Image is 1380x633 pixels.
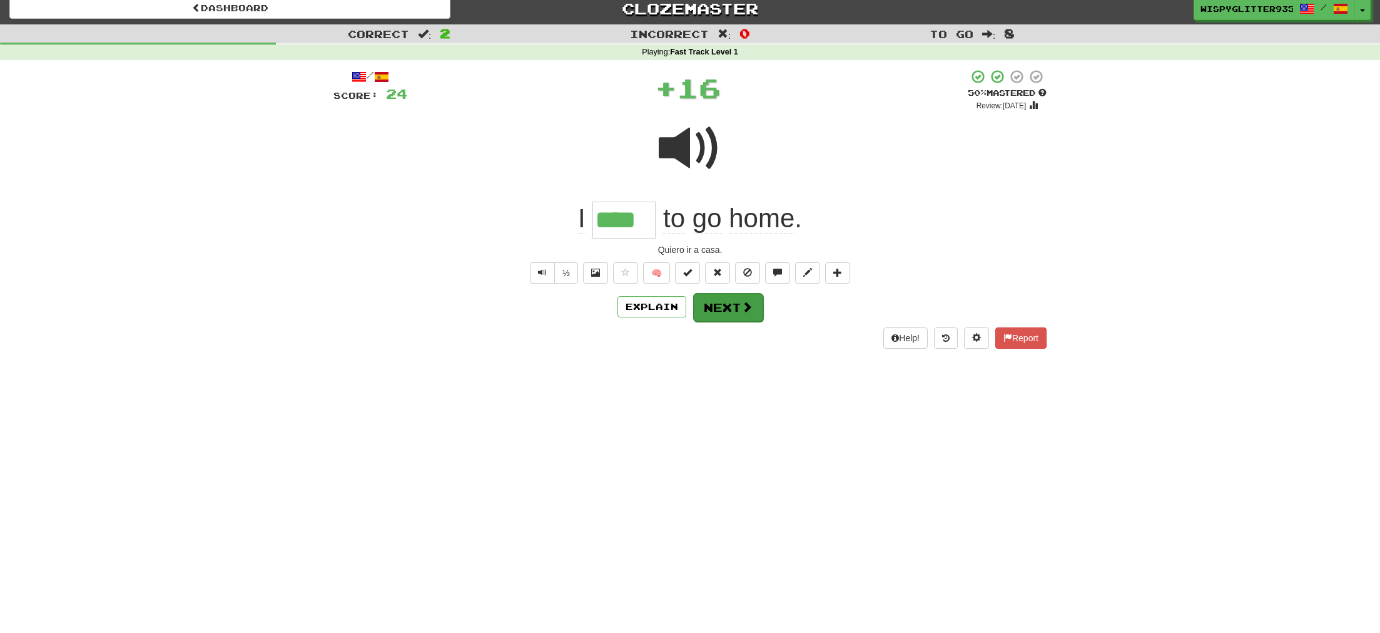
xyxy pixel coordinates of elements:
[554,262,578,284] button: ½
[934,327,958,349] button: Round history (alt+y)
[705,262,730,284] button: Reset to 0% Mastered (alt+r)
[630,28,709,40] span: Incorrect
[333,90,378,101] span: Score:
[656,203,802,234] span: .
[982,29,996,39] span: :
[930,28,973,40] span: To go
[613,262,638,284] button: Favorite sentence (alt+f)
[1200,3,1293,14] span: WispyGlitter9359
[655,69,677,106] span: +
[968,88,1047,99] div: Mastered
[735,262,760,284] button: Ignore sentence (alt+i)
[825,262,850,284] button: Add to collection (alt+a)
[440,26,450,41] span: 2
[718,29,731,39] span: :
[386,86,407,101] span: 24
[693,293,763,322] button: Next
[739,26,750,41] span: 0
[1321,3,1327,11] span: /
[663,203,685,234] span: to
[527,262,578,284] div: Text-to-speech controls
[977,101,1027,110] small: Review: [DATE]
[677,72,721,103] span: 16
[418,29,432,39] span: :
[530,262,555,284] button: Play sentence audio (ctl+space)
[729,203,794,234] span: home
[968,88,987,98] span: 50 %
[765,262,790,284] button: Discuss sentence (alt+u)
[333,69,407,85] div: /
[795,262,820,284] button: Edit sentence (alt+d)
[1004,26,1015,41] span: 8
[693,203,722,234] span: go
[333,244,1047,256] div: Quiero ir a casa.
[617,296,686,317] button: Explain
[995,327,1047,349] button: Report
[883,327,928,349] button: Help!
[675,262,700,284] button: Set this sentence to 100% Mastered (alt+m)
[643,262,670,284] button: 🧠
[670,48,738,56] strong: Fast Track Level 1
[583,262,608,284] button: Show image (alt+x)
[348,28,409,40] span: Correct
[578,203,586,234] span: I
